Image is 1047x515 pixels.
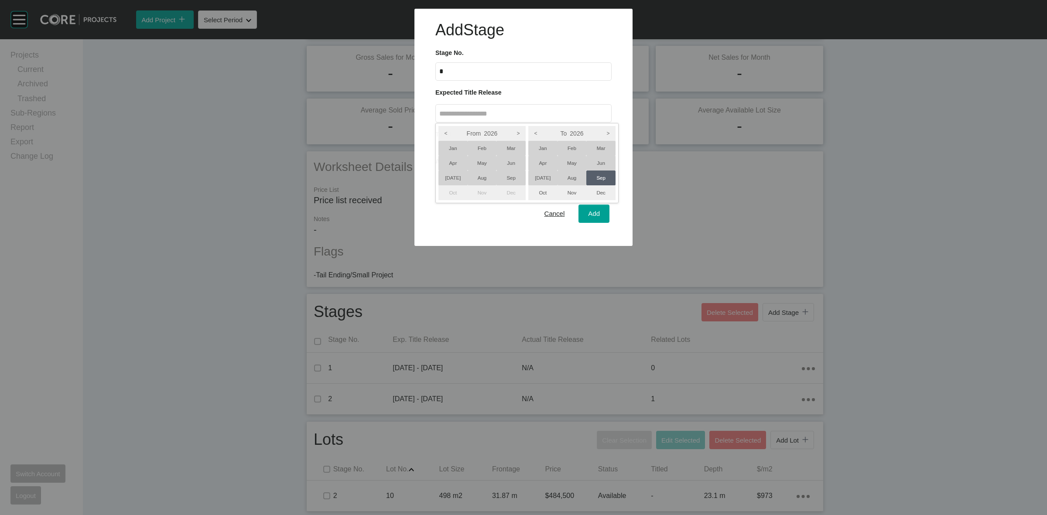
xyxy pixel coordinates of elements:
[528,156,558,171] li: Apr
[511,126,526,141] i: >
[438,156,468,171] li: Apr
[438,126,526,141] label: 2026
[558,156,587,171] li: May
[496,171,526,185] li: Sep
[438,185,468,200] li: Oct
[558,141,587,156] li: Feb
[586,171,616,185] li: Sep
[468,171,497,185] li: Aug
[468,156,497,171] li: May
[561,130,567,137] b: To
[586,185,616,200] li: Dec
[586,141,616,156] li: Mar
[438,171,468,185] li: [DATE]
[496,185,526,200] li: Dec
[558,171,587,185] li: Aug
[438,126,453,141] i: <
[586,156,616,171] li: Jun
[468,141,497,156] li: Feb
[496,141,526,156] li: Mar
[558,185,587,200] li: Nov
[438,141,468,156] li: Jan
[528,141,558,156] li: Jan
[528,126,543,141] i: <
[528,126,616,141] label: 2026
[601,126,616,141] i: >
[468,185,497,200] li: Nov
[467,130,481,137] b: From
[528,171,558,185] li: [DATE]
[528,185,558,200] li: Oct
[496,156,526,171] li: Jun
